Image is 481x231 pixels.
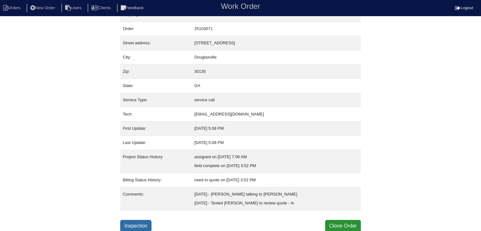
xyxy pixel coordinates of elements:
[192,65,361,79] td: 30135
[192,107,361,122] td: [EMAIL_ADDRESS][DOMAIN_NAME]
[192,93,361,107] td: service call
[194,176,358,184] div: need to quote on [DATE] 3:52 PM
[194,161,358,170] div: field complete on [DATE] 3:52 PM
[120,79,192,93] td: State:
[192,36,361,50] td: [STREET_ADDRESS]
[120,122,192,136] td: First Update:
[194,153,358,161] div: assigned on [DATE] 7:09 AM
[117,4,149,12] li: Feedback
[120,22,192,36] td: Order:
[61,5,87,10] a: Users
[120,93,192,107] td: Service Type:
[120,36,192,50] td: Street address:
[120,65,192,79] td: Zip:
[88,4,116,12] li: Clients
[88,5,116,10] a: Clients
[120,107,192,122] td: Tech:
[455,5,473,10] a: Logout
[192,136,361,150] td: [DATE] 5:08 PM
[27,5,60,10] a: New Order
[120,150,192,173] td: Project Status History:
[27,4,60,12] li: New Order
[61,4,87,12] li: Users
[192,79,361,93] td: GA
[120,173,192,187] td: Billing Status History:
[192,187,361,210] td: [DATE] - [PERSON_NAME] talking to [PERSON_NAME] [DATE] - Texted [PERSON_NAME] to review quote - rk
[192,122,361,136] td: [DATE] 5:08 PM
[120,187,192,210] td: Comments:
[192,50,361,65] td: Douglasville
[120,50,192,65] td: City:
[120,136,192,150] td: Last Update:
[192,22,361,36] td: 25103071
